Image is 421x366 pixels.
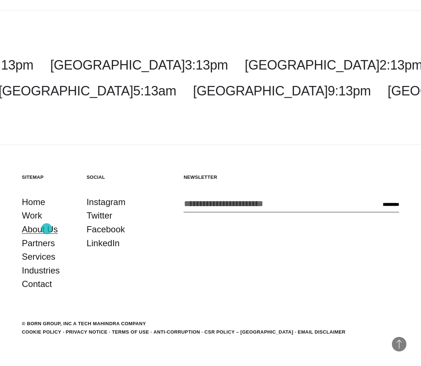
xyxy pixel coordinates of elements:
a: Anti-Corruption [153,329,200,335]
a: Services [22,250,55,264]
h5: Sitemap [22,174,76,180]
a: Twitter [87,209,113,223]
a: Industries [22,264,60,278]
a: CSR POLICY – [GEOGRAPHIC_DATA] [204,329,293,335]
a: [GEOGRAPHIC_DATA]9:13pm [193,83,371,98]
a: LinkedIn [87,236,120,250]
a: Home [22,195,45,209]
a: Work [22,209,42,223]
span: 5:13am [133,83,176,98]
a: Partners [22,236,55,250]
h5: Newsletter [184,174,399,180]
a: About Us [22,223,58,236]
div: © BORN GROUP, INC A Tech Mahindra Company [22,320,146,327]
a: Privacy Notice [66,329,107,335]
span: 3:13pm [185,58,228,72]
span: 9:13pm [328,83,371,98]
h5: Social [87,174,141,180]
a: Facebook [87,223,125,236]
a: Email Disclaimer [298,329,346,335]
a: Cookie Policy [22,329,61,335]
a: Instagram [87,195,126,209]
a: [GEOGRAPHIC_DATA]3:13pm [50,58,228,72]
a: Terms of Use [112,329,149,335]
button: Back to Top [392,337,406,351]
a: Contact [22,277,52,291]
